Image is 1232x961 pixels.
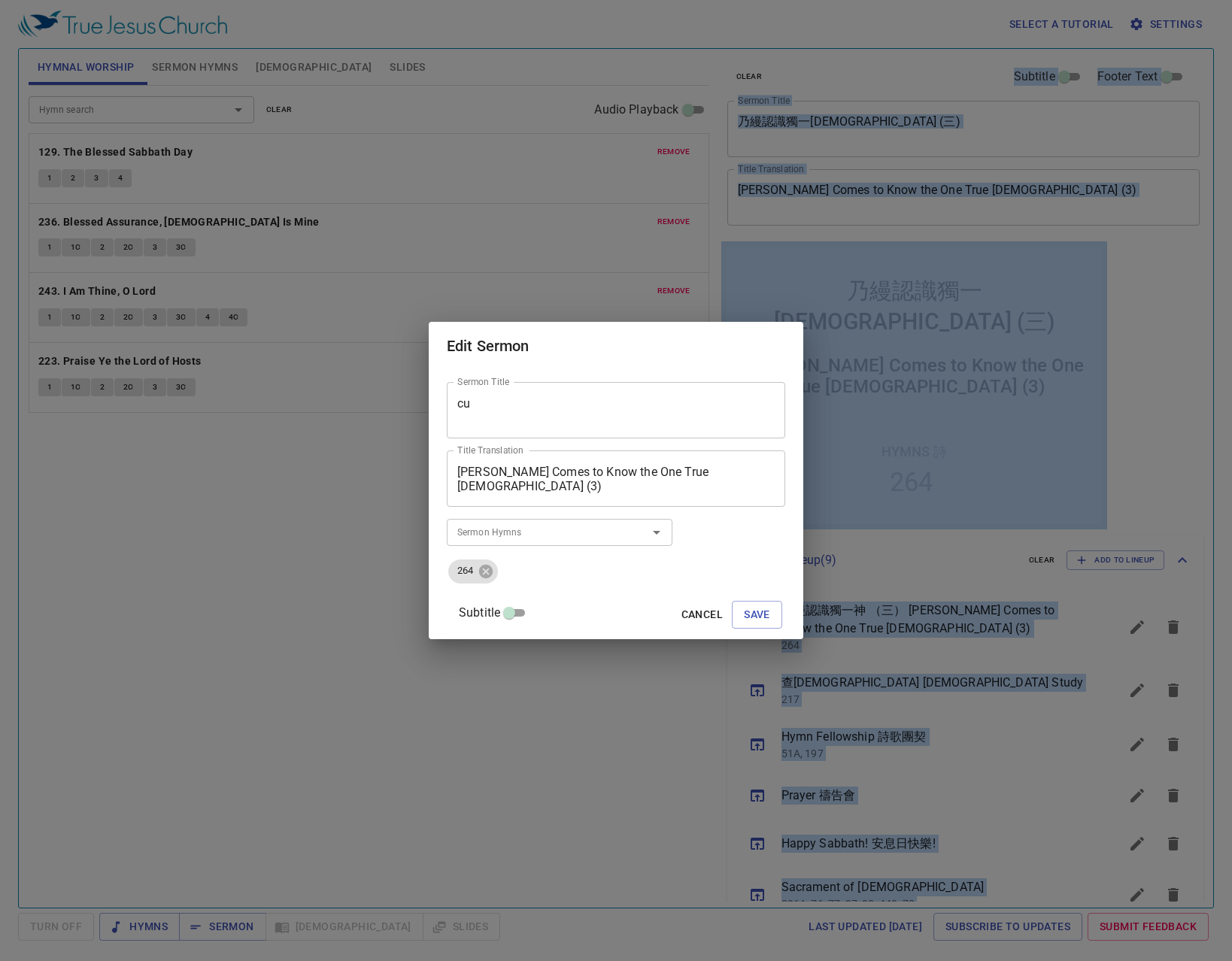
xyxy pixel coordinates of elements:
div: [PERSON_NAME] Comes to Know the One True [DEMOGRAPHIC_DATA] (3) [11,114,375,156]
span: Save [744,605,770,624]
li: 264 [168,226,211,256]
h2: Edit Sermon [447,334,785,358]
span: 264 [448,564,482,578]
span: Cancel [681,605,723,624]
button: Save [732,601,782,629]
button: Cancel [675,601,729,629]
div: 乃縵認識獨一[DEMOGRAPHIC_DATA] (三) [11,35,375,96]
p: Hymns 詩 [160,201,226,220]
span: Subtitle [459,604,500,622]
div: 264 [448,559,498,584]
textarea: cu [457,396,775,425]
button: Open [646,522,667,543]
textarea: [PERSON_NAME] Comes to Know the One True [DEMOGRAPHIC_DATA] (3) [457,465,775,493]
